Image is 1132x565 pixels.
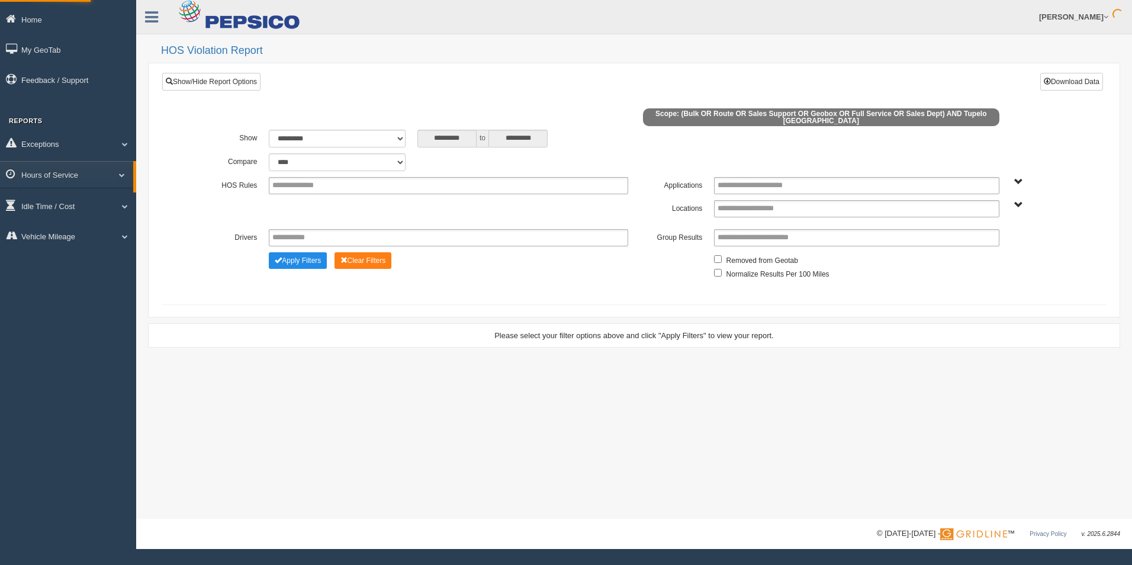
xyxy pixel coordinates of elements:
a: Privacy Policy [1030,531,1066,537]
div: Please select your filter options above and click "Apply Filters" to view your report. [159,330,1110,341]
button: Change Filter Options [335,252,392,269]
span: to [477,130,488,147]
label: Drivers [189,229,263,243]
span: v. 2025.6.2844 [1082,531,1120,537]
img: Gridline [940,528,1007,540]
div: © [DATE]-[DATE] - ™ [877,528,1120,540]
a: Show/Hide Report Options [162,73,261,91]
label: Locations [634,200,708,214]
h2: HOS Violation Report [161,45,1120,57]
button: Download Data [1040,73,1103,91]
button: Change Filter Options [269,252,327,269]
label: Removed from Geotab [726,252,798,267]
label: Applications [634,177,708,191]
label: Normalize Results Per 100 Miles [726,266,829,280]
label: Compare [189,153,263,168]
label: HOS Rules [189,177,263,191]
label: Group Results [634,229,708,243]
a: HOS Explanation Reports [21,191,133,213]
span: Scope: (Bulk OR Route OR Sales Support OR Geobox OR Full Service OR Sales Dept) AND Tupelo [GEOGR... [643,108,999,126]
label: Show [189,130,263,144]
